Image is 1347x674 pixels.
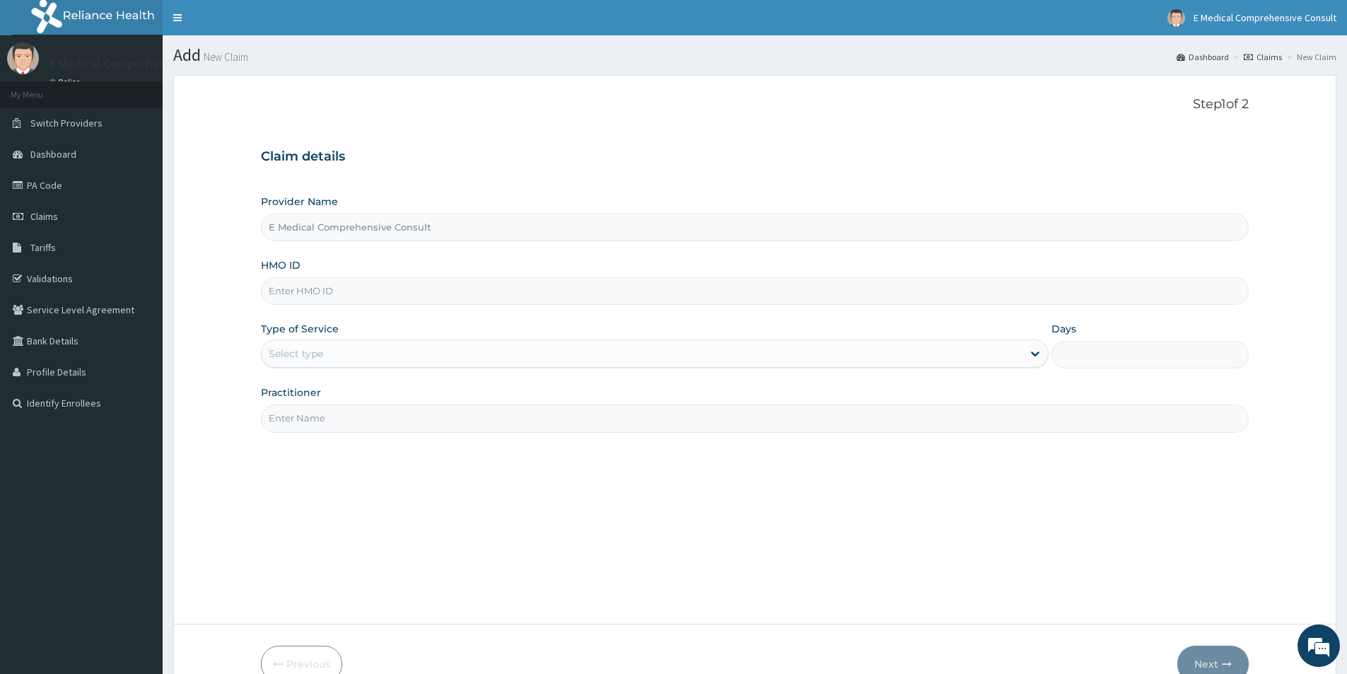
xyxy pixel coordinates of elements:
[30,148,76,161] span: Dashboard
[30,241,56,254] span: Tariffs
[269,347,323,361] div: Select type
[49,57,234,70] p: E Medical Comprehensive Consult
[30,117,103,129] span: Switch Providers
[261,97,1249,112] p: Step 1 of 2
[261,258,301,272] label: HMO ID
[30,210,58,223] span: Claims
[7,42,39,74] img: User Image
[201,52,248,62] small: New Claim
[173,46,1336,64] h1: Add
[1244,51,1282,63] a: Claims
[1283,51,1336,63] li: New Claim
[261,149,1249,165] h3: Claim details
[49,77,83,87] a: Online
[261,405,1249,432] input: Enter Name
[261,385,321,400] label: Practitioner
[261,277,1249,305] input: Enter HMO ID
[1051,322,1076,336] label: Days
[261,194,338,209] label: Provider Name
[1167,9,1185,27] img: User Image
[1177,51,1229,63] a: Dashboard
[1194,11,1336,24] span: E Medical Comprehensive Consult
[261,322,339,336] label: Type of Service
